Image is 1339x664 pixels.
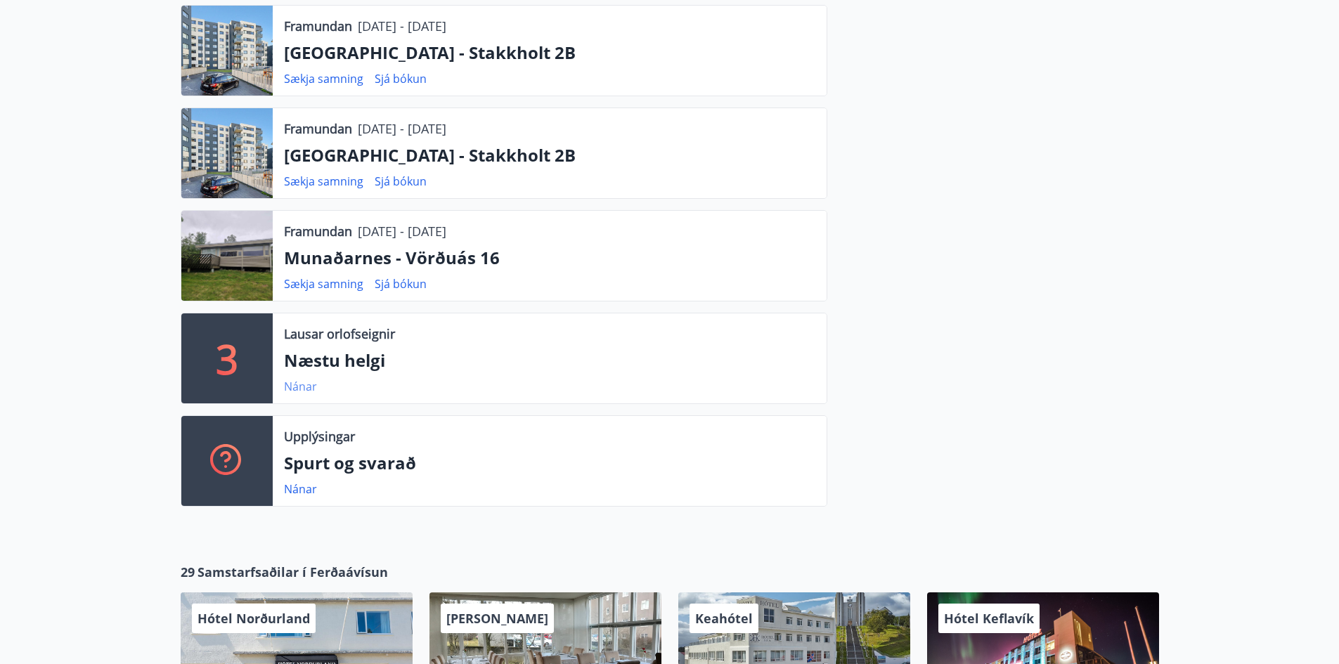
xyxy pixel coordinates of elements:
[944,610,1034,627] span: Hótel Keflavík
[216,332,238,385] p: 3
[375,71,427,86] a: Sjá bókun
[358,222,446,240] p: [DATE] - [DATE]
[695,610,753,627] span: Keahótel
[284,481,317,497] a: Nánar
[284,17,352,35] p: Framundan
[181,563,195,581] span: 29
[198,610,310,627] span: Hótel Norðurland
[284,174,363,189] a: Sækja samning
[446,610,548,627] span: [PERSON_NAME]
[198,563,388,581] span: Samstarfsaðilar í Ferðaávísun
[375,276,427,292] a: Sjá bókun
[284,143,815,167] p: [GEOGRAPHIC_DATA] - Stakkholt 2B
[284,222,352,240] p: Framundan
[284,71,363,86] a: Sækja samning
[358,119,446,138] p: [DATE] - [DATE]
[284,41,815,65] p: [GEOGRAPHIC_DATA] - Stakkholt 2B
[284,379,317,394] a: Nánar
[284,276,363,292] a: Sækja samning
[284,451,815,475] p: Spurt og svarað
[375,174,427,189] a: Sjá bókun
[358,17,446,35] p: [DATE] - [DATE]
[284,119,352,138] p: Framundan
[284,427,355,445] p: Upplýsingar
[284,246,815,270] p: Munaðarnes - Vörðuás 16
[284,325,395,343] p: Lausar orlofseignir
[284,349,815,372] p: Næstu helgi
